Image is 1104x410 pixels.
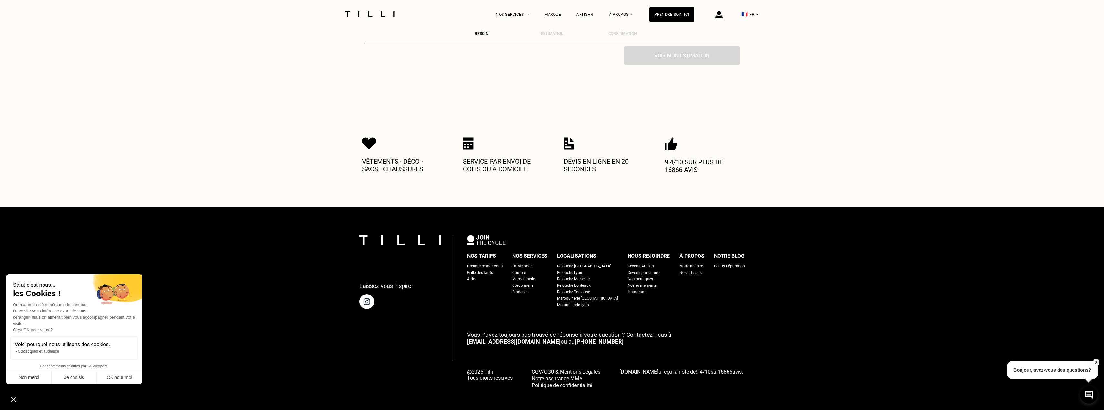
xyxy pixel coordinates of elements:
[679,263,703,269] a: Notre histoire
[628,282,657,289] a: Nos événements
[467,331,671,338] span: Vous n‘avez toujours pas trouvé de réponse à votre question ? Contactez-nous à
[575,338,624,345] a: [PHONE_NUMBER]
[665,137,677,150] img: Icon
[557,302,589,308] a: Maroquinerie Lyon
[665,158,742,174] p: 9.4/10 sur plus de 16866 avis
[628,269,659,276] a: Devenir partenaire
[532,382,592,388] span: Politique de confidentialité
[512,263,532,269] a: La Méthode
[467,235,506,245] img: logo Join The Cycle
[362,137,376,150] img: Icon
[557,269,582,276] a: Retouche Lyon
[467,251,496,261] div: Nos tarifs
[564,157,641,173] p: Devis en ligne en 20 secondes
[520,31,584,36] div: Estimation
[628,263,654,269] a: Devenir Artisan
[620,369,658,375] span: [DOMAIN_NAME]
[512,289,526,295] a: Broderie
[532,368,600,375] a: CGV/CGU & Mentions Légales
[532,375,600,382] a: Notre assurance MMA
[628,251,670,261] div: Nous rejoindre
[359,235,441,245] img: logo Tilli
[715,11,723,18] img: icône connexion
[557,295,618,302] a: Maroquinerie [GEOGRAPHIC_DATA]
[359,283,413,289] p: Laissez-vous inspirer
[467,375,513,381] span: Tous droits réservés
[741,11,748,17] span: 🇫🇷
[696,369,703,375] span: 9.4
[679,251,704,261] div: À propos
[467,263,503,269] a: Prendre rendez-vous
[1093,359,1099,366] button: X
[557,289,590,295] a: Retouche Toulouse
[557,282,591,289] a: Retouche Bordeaux
[532,382,600,388] a: Politique de confidentialité
[463,157,540,173] p: Service par envoi de colis ou à domicile
[512,282,533,289] a: Cordonnerie
[526,14,529,15] img: Menu déroulant
[512,276,535,282] a: Maroquinerie
[362,157,439,173] p: Vêtements · Déco · Sacs · Chaussures
[1007,361,1098,379] p: Bonjour, avez-vous des questions?
[696,369,711,375] span: /
[512,269,526,276] a: Couture
[718,369,732,375] span: 16866
[467,331,745,345] p: ou au
[467,338,561,345] a: [EMAIL_ADDRESS][DOMAIN_NAME]
[557,263,611,269] a: Retouche [GEOGRAPHIC_DATA]
[544,12,561,17] a: Marque
[628,276,653,282] a: Nos boutiques
[512,251,547,261] div: Nos services
[467,369,513,375] span: @2025 Tilli
[467,276,475,282] a: Aide
[532,375,582,382] span: Notre assurance MMA
[564,137,574,150] img: Icon
[756,14,758,15] img: menu déroulant
[714,251,745,261] div: Notre blog
[631,14,634,15] img: Menu déroulant à propos
[649,7,694,22] a: Prendre soin ici
[359,294,374,309] img: page instagram de Tilli une retoucherie à domicile
[705,369,711,375] span: 10
[679,269,702,276] a: Nos artisans
[714,263,745,269] a: Bonus Réparation
[463,137,474,150] img: Icon
[590,31,655,36] div: Confirmation
[467,269,493,276] a: Grille des tarifs
[343,11,397,17] img: Logo du service de couturière Tilli
[557,251,596,261] div: Localisations
[449,31,514,36] div: Besoin
[620,369,743,375] span: a reçu la note de sur avis.
[576,12,593,17] a: Artisan
[557,276,590,282] a: Retouche Marseille
[628,289,646,295] a: Instagram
